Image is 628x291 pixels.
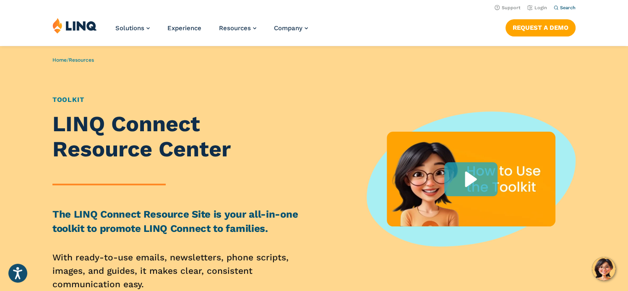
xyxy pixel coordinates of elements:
div: Play [444,162,498,196]
strong: The LINQ Connect Resource Site is your all-in-one toolkit to promote LINQ Connect to families. [52,208,298,234]
a: Login [527,5,547,10]
a: Toolkit [52,96,84,104]
a: Experience [167,24,201,32]
span: Solutions [115,24,144,32]
span: / [52,57,94,63]
p: With ready-to-use emails, newsletters, phone scripts, images, and guides, it makes clear, consist... [52,251,306,291]
button: Hello, have a question? Let’s chat. [592,257,615,281]
span: Resources [219,24,251,32]
img: LINQ | K‑12 Software [52,18,97,34]
nav: Primary Navigation [115,18,308,45]
a: Company [274,24,308,32]
span: Company [274,24,302,32]
a: Request a Demo [506,19,576,36]
span: Search [560,5,576,10]
a: Resources [69,57,94,63]
button: Open Search Bar [554,5,576,11]
a: Support [495,5,521,10]
a: Resources [219,24,256,32]
a: Solutions [115,24,150,32]
a: Home [52,57,67,63]
h1: LINQ Connect Resource Center [52,112,306,162]
nav: Button Navigation [506,18,576,36]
